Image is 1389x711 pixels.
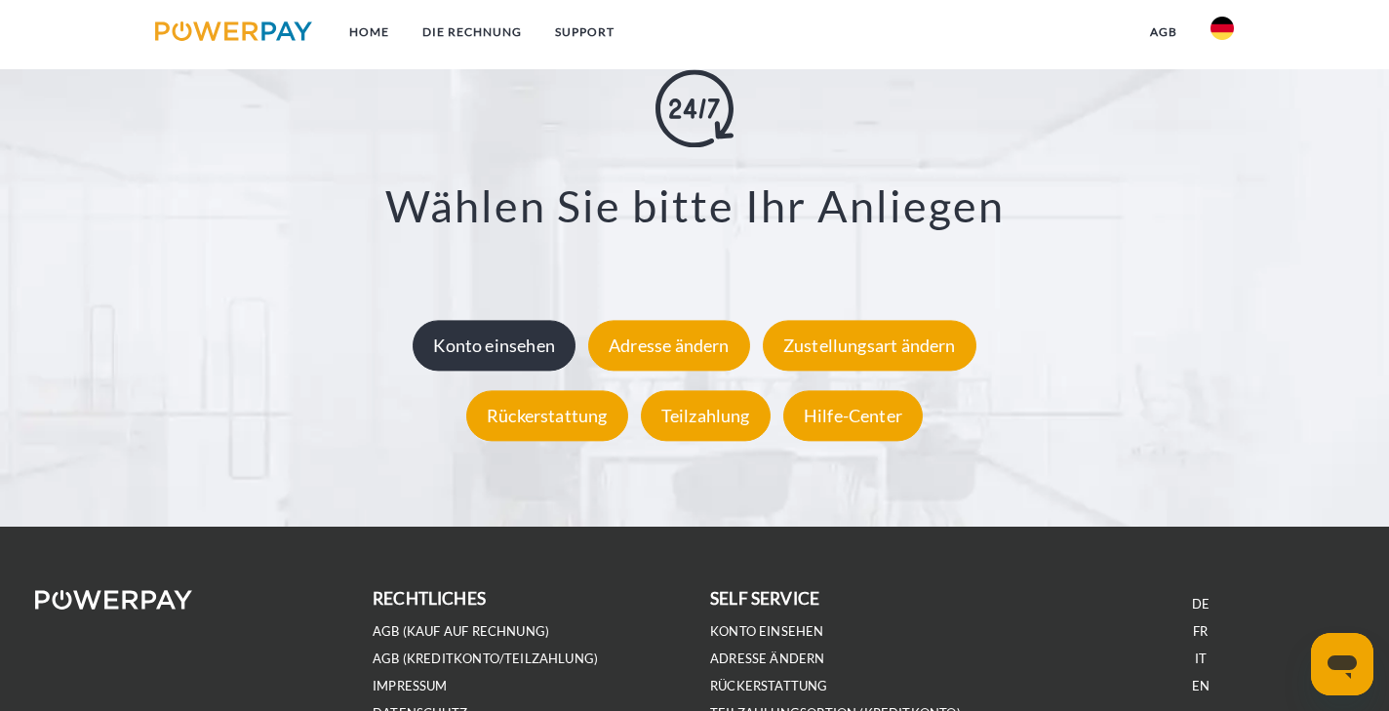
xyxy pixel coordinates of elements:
b: self service [710,588,819,609]
a: SUPPORT [538,15,631,50]
img: logo-powerpay-white.svg [35,590,192,610]
a: IMPRESSUM [373,678,448,694]
div: Konto einsehen [413,321,575,372]
h3: Wählen Sie bitte Ihr Anliegen [94,179,1295,234]
a: Rückerstattung [461,406,633,427]
a: Konto einsehen [408,336,580,357]
div: Hilfe-Center [783,391,923,442]
div: Rückerstattung [466,391,628,442]
a: DIE RECHNUNG [406,15,538,50]
a: DE [1192,596,1210,612]
div: Zustellungsart ändern [763,321,976,372]
a: EN [1192,678,1210,694]
div: Adresse ändern [588,321,750,372]
a: Rückerstattung [710,678,828,694]
a: FR [1193,623,1208,640]
a: AGB (Kauf auf Rechnung) [373,623,549,640]
img: logo-powerpay.svg [155,21,312,41]
img: de [1210,17,1234,40]
b: rechtliches [373,588,486,609]
a: IT [1195,651,1207,667]
a: Adresse ändern [583,336,755,357]
a: Home [333,15,406,50]
a: Adresse ändern [710,651,825,667]
a: Zustellungsart ändern [758,336,981,357]
a: Hilfe-Center [778,406,928,427]
img: online-shopping.svg [655,70,734,148]
div: Teilzahlung [641,391,771,442]
a: AGB (Kreditkonto/Teilzahlung) [373,651,598,667]
a: Konto einsehen [710,623,824,640]
a: Teilzahlung [636,406,775,427]
a: agb [1133,15,1194,50]
iframe: Schaltfläche zum Öffnen des Messaging-Fensters [1311,633,1373,695]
